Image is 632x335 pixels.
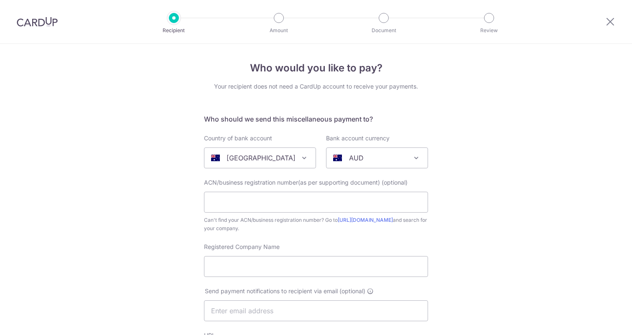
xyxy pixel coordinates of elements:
div: Can't find your ACN/business registration number? Go to and search for your company. [204,216,428,233]
span: AUD [326,148,428,168]
h4: Who would you like to pay? [204,61,428,76]
span: Registered Company Name [204,243,280,250]
img: CardUp [17,17,58,27]
p: [GEOGRAPHIC_DATA] [227,153,296,163]
input: Enter email address [204,300,428,321]
div: Your recipient does not need a CardUp account to receive your payments. [204,82,428,91]
iframe: Opens a widget where you can find more information [578,310,624,331]
p: AUD [349,153,364,163]
span: AUD [326,147,428,168]
label: Country of bank account [204,134,272,142]
span: Send payment notifications to recipient via email (optional) [205,287,365,295]
label: Bank account currency [326,134,390,142]
span: ACN/business registration number(as per supporting document) [204,179,380,186]
p: Document [353,26,415,35]
h5: Who should we send this miscellaneous payment to? [204,114,428,124]
p: Amount [248,26,310,35]
span: (optional) [382,178,408,187]
span: Australia [204,147,316,168]
span: Australia [204,148,316,168]
p: Recipient [143,26,205,35]
p: Review [458,26,520,35]
a: [URL][DOMAIN_NAME] [338,217,393,223]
